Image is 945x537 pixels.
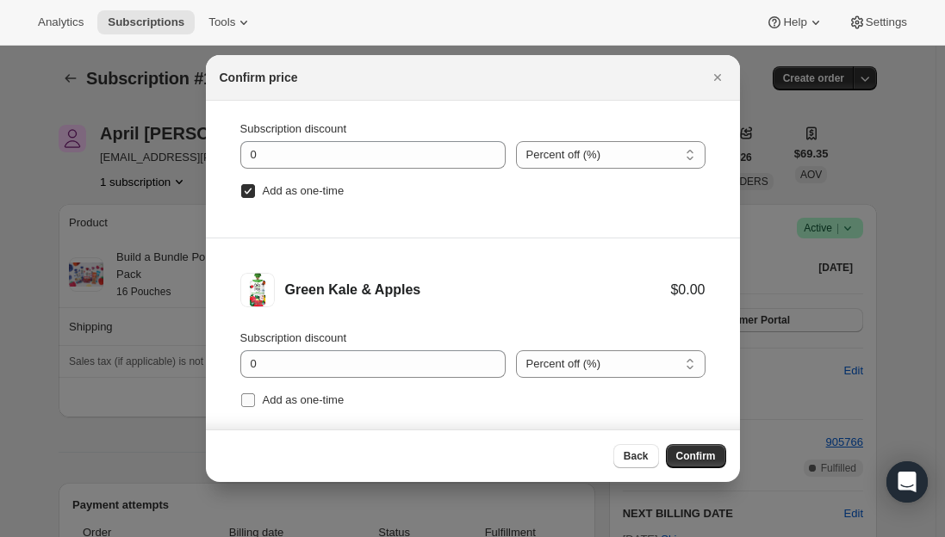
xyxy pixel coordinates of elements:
span: Back [624,449,649,463]
button: Tools [198,10,263,34]
div: $0.00 [670,281,705,299]
h2: Confirm price [220,69,298,86]
span: Confirm [676,449,716,463]
button: Analytics [28,10,94,34]
span: Add as one-time [263,184,345,197]
button: Subscriptions [97,10,195,34]
span: Subscription discount [240,331,347,344]
button: Confirm [666,444,726,468]
span: Tools [208,15,235,29]
button: Back [613,444,659,468]
button: Close [706,65,730,89]
div: Open Intercom Messenger [886,461,928,503]
span: Help [783,15,806,29]
img: Green Kale & Apples [240,273,275,307]
span: Subscriptions [108,15,184,29]
span: Analytics [38,15,84,29]
span: Add as one-time [263,393,345,406]
button: Help [755,10,834,34]
div: Green Kale & Apples [285,281,671,299]
button: Settings [838,10,917,34]
span: Settings [866,15,907,29]
span: Subscription discount [240,122,347,135]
